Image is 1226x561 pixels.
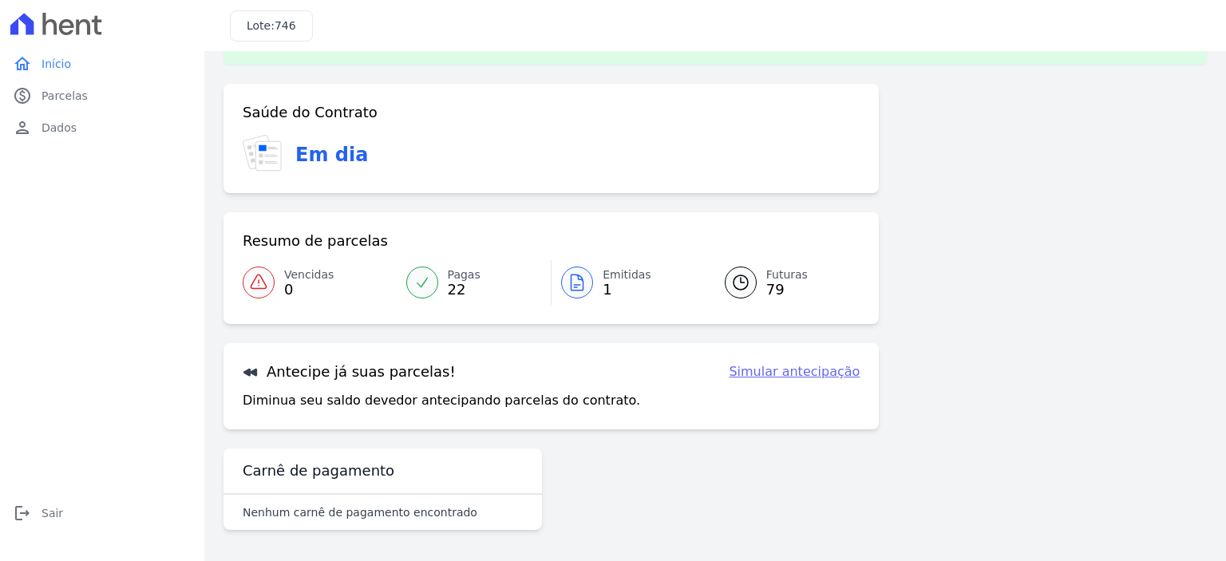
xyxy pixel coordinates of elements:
h3: Lote: [247,18,296,34]
h3: Resumo de parcelas [243,231,388,251]
span: 746 [275,19,296,32]
a: Futuras 79 [706,260,860,305]
h3: Saúde do Contrato [243,103,378,122]
h3: Antecipe já suas parcelas! [243,362,456,381]
h3: Em dia [295,140,368,169]
a: Emitidas 1 [552,260,706,305]
i: home [13,54,32,73]
a: logoutSair [6,497,198,529]
a: Simular antecipação [729,362,860,381]
p: Diminua seu saldo devedor antecipando parcelas do contrato. [243,391,640,410]
span: Dados [42,120,77,136]
p: Nenhum carnê de pagamento encontrado [243,504,477,520]
span: 22 [448,283,481,296]
a: paidParcelas [6,80,198,112]
i: logout [13,504,32,523]
a: homeInício [6,48,198,80]
i: paid [13,86,32,105]
span: Sair [42,505,63,521]
span: Emitidas [603,267,651,283]
span: Pagas [448,267,481,283]
a: Vencidas 0 [243,260,397,305]
span: Futuras [766,267,808,283]
span: Parcelas [42,88,88,104]
span: 0 [284,283,334,296]
span: Início [42,56,71,72]
a: Pagas 22 [397,260,552,305]
span: Vencidas [284,267,334,283]
h3: Carnê de pagamento [243,461,394,480]
span: 79 [766,283,808,296]
a: personDados [6,112,198,144]
i: person [13,118,32,137]
span: 1 [603,283,651,296]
